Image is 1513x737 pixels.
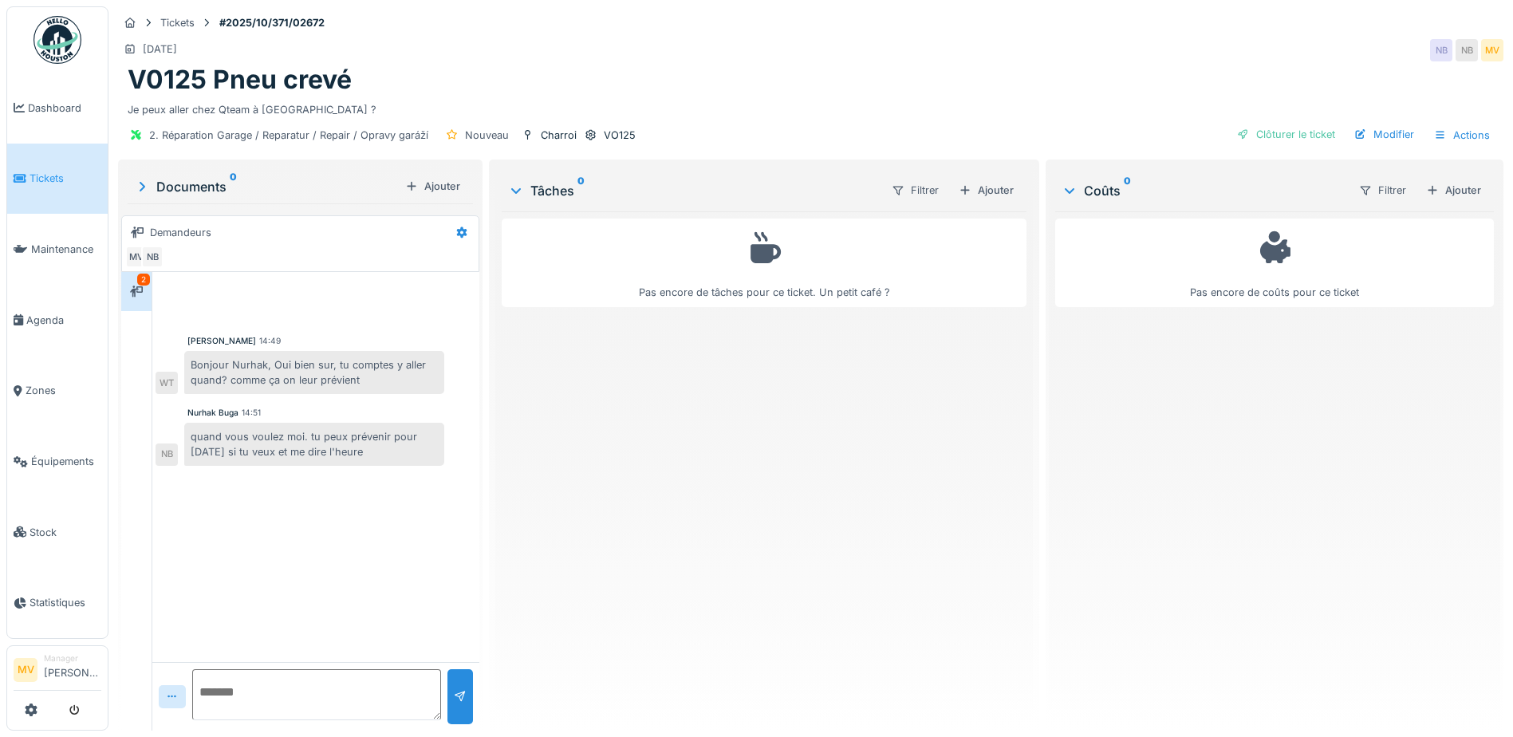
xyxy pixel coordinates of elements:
[31,242,101,257] span: Maintenance
[465,128,509,143] div: Nouveau
[14,658,37,682] li: MV
[30,595,101,610] span: Statistiques
[1231,124,1342,145] div: Clôturer le ticket
[28,100,101,116] span: Dashboard
[399,175,467,197] div: Ajouter
[7,426,108,497] a: Équipements
[7,144,108,215] a: Tickets
[137,274,150,286] div: 2
[184,351,444,394] div: Bonjour Nurhak, Oui bien sur, tu comptes y aller quand? comme ça on leur prévient
[14,652,101,691] a: MV Manager[PERSON_NAME]
[30,171,101,186] span: Tickets
[141,246,164,268] div: NB
[128,96,1494,117] div: Je peux aller chez Qteam à [GEOGRAPHIC_DATA] ?
[187,335,256,347] div: [PERSON_NAME]
[7,285,108,356] a: Agenda
[1427,124,1497,147] div: Actions
[577,181,585,200] sup: 0
[150,225,211,240] div: Demandeurs
[1348,124,1420,145] div: Modifier
[128,65,352,95] h1: V0125 Pneu crevé
[1062,181,1346,200] div: Coûts
[541,128,577,143] div: Charroi
[1352,179,1413,202] div: Filtrer
[1481,39,1503,61] div: MV
[1420,179,1487,201] div: Ajouter
[156,372,178,394] div: WT
[1066,226,1483,300] div: Pas encore de coûts pour ce ticket
[242,407,261,419] div: 14:51
[7,497,108,568] a: Stock
[230,177,237,196] sup: 0
[512,226,1016,300] div: Pas encore de tâches pour ce ticket. Un petit café ?
[7,214,108,285] a: Maintenance
[160,15,195,30] div: Tickets
[1124,181,1131,200] sup: 0
[885,179,946,202] div: Filtrer
[1430,39,1452,61] div: NB
[508,181,878,200] div: Tâches
[952,179,1020,201] div: Ajouter
[134,177,399,196] div: Documents
[604,128,636,143] div: VO125
[213,15,331,30] strong: #2025/10/371/02672
[156,443,178,466] div: NB
[259,335,281,347] div: 14:49
[184,423,444,466] div: quand vous voulez moi. tu peux prévenir pour [DATE] si tu veux et me dire l'heure
[1456,39,1478,61] div: NB
[143,41,177,57] div: [DATE]
[30,525,101,540] span: Stock
[125,246,148,268] div: MV
[7,356,108,427] a: Zones
[44,652,101,687] li: [PERSON_NAME]
[7,568,108,639] a: Statistiques
[7,73,108,144] a: Dashboard
[26,313,101,328] span: Agenda
[44,652,101,664] div: Manager
[187,407,238,419] div: Nurhak Buga
[149,128,428,143] div: 2. Réparation Garage / Reparatur / Repair / Opravy garáží
[31,454,101,469] span: Équipements
[26,383,101,398] span: Zones
[33,16,81,64] img: Badge_color-CXgf-gQk.svg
